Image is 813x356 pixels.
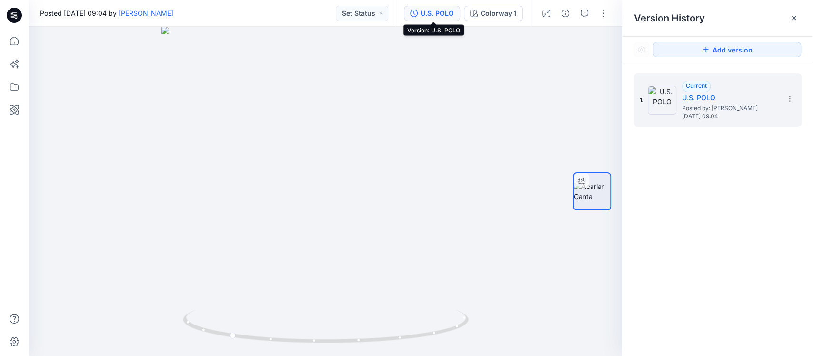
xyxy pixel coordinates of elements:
[634,12,705,24] span: Version History
[574,181,610,201] img: Acarlar Çanta
[464,6,523,21] button: Colorway 1
[682,92,777,104] h5: U.S. POLO
[421,8,454,19] div: U.S. POLO
[119,9,173,17] a: [PERSON_NAME]
[653,42,801,57] button: Add version
[790,14,798,22] button: Close
[682,104,777,113] span: Posted by: öZlem Demir
[481,8,517,19] div: Colorway 1
[682,113,777,120] span: [DATE] 09:04
[686,82,707,89] span: Current
[648,86,676,115] img: U.S. POLO
[558,6,573,21] button: Details
[634,42,649,57] button: Show Hidden Versions
[640,96,644,105] span: 1.
[404,6,460,21] button: U.S. POLO
[40,8,173,18] span: Posted [DATE] 09:04 by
